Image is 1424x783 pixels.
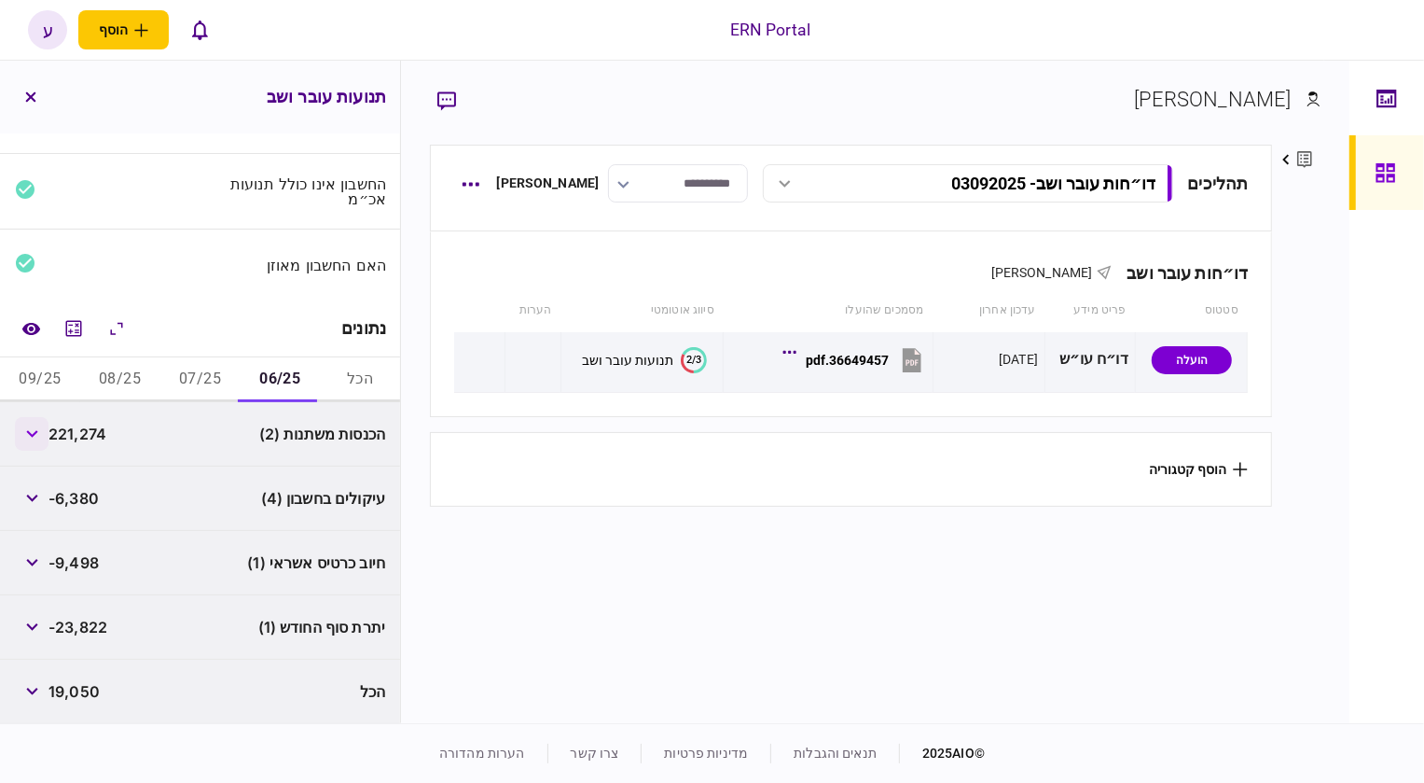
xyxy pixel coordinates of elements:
div: ERN Portal [730,18,810,42]
button: 08/25 [80,357,160,402]
div: החשבון אינו כולל תנועות אכ״מ [208,176,387,206]
div: נתונים [341,319,386,338]
div: דו״ח עו״ש [1052,339,1128,381]
button: ע [28,10,67,49]
div: דו״חות עובר ושב [1112,263,1248,283]
a: צרו קשר [571,746,619,761]
span: 19,050 [48,680,100,703]
span: הכנסות משתנות (2) [259,423,385,445]
th: עדכון אחרון [933,289,1044,332]
span: -23,822 [48,616,107,638]
button: פתח תפריט להוספת לקוח [78,10,169,49]
a: השוואה למסמך [14,312,48,345]
div: האם החשבון מאוזן [208,258,387,273]
span: הכל [360,680,385,703]
a: הערות מהדורה [439,746,525,761]
button: 06/25 [240,357,320,402]
div: הועלה [1152,346,1232,374]
button: דו״חות עובר ושב- 03092025 [763,164,1172,203]
button: מחשבון [57,312,90,345]
button: הוסף קטגוריה [1149,462,1248,477]
a: תנאים והגבלות [794,746,877,761]
span: חיוב כרטיס אשראי (1) [247,552,385,574]
button: פתח רשימת התראות [180,10,219,49]
span: 221,274 [48,423,106,445]
div: [PERSON_NAME] [497,174,600,193]
button: הרחב\כווץ הכל [100,312,133,345]
button: 36649457.pdf [787,339,926,381]
div: 36649457.pdf [806,353,889,368]
th: מסמכים שהועלו [724,289,933,332]
th: פריט מידע [1045,289,1136,332]
span: יתרת סוף החודש (1) [258,616,385,638]
th: סטטוס [1136,289,1248,332]
a: מדיניות פרטיות [664,746,748,761]
th: הערות [505,289,561,332]
span: -6,380 [48,487,99,510]
h3: תנועות עובר ושב [267,89,386,105]
span: [PERSON_NAME] [991,265,1093,280]
th: סיווג אוטומטי [561,289,724,332]
text: 2/3 [686,354,701,366]
div: [DATE] [999,350,1038,369]
div: דו״חות עובר ושב - 03092025 [952,174,1156,193]
button: 07/25 [160,357,241,402]
span: עיקולים בחשבון (4) [261,487,385,510]
div: תהליכים [1188,171,1249,196]
button: הכל [320,357,400,402]
div: © 2025 AIO [899,744,985,763]
span: -9,498 [48,552,99,574]
div: [PERSON_NAME] [1134,84,1292,115]
button: 2/3תנועות עובר ושב [582,347,707,373]
div: תנועות עובר ושב [582,353,673,368]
